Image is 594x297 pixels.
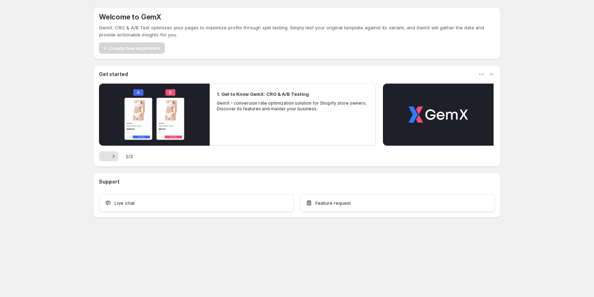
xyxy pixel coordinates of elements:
[99,83,210,146] button: Play video
[99,71,128,78] h3: Get started
[109,151,118,161] button: Next
[383,83,494,146] button: Play video
[115,199,135,206] span: Live chat
[217,100,369,112] p: GemX - conversion rate optimization solution for Shopify store owners. Discover its features and ...
[99,178,120,185] h3: Support
[99,151,118,161] nav: Pagination
[126,153,133,160] span: 1 / 2
[217,91,309,98] h2: 1. Get to Know GemX: CRO & A/B Testing
[315,199,351,206] span: Feature request
[99,24,495,38] p: GemX: CRO & A/B Test optimizes your pages to maximize profits through split testing. Simply test ...
[99,13,161,21] h5: Welcome to GemX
